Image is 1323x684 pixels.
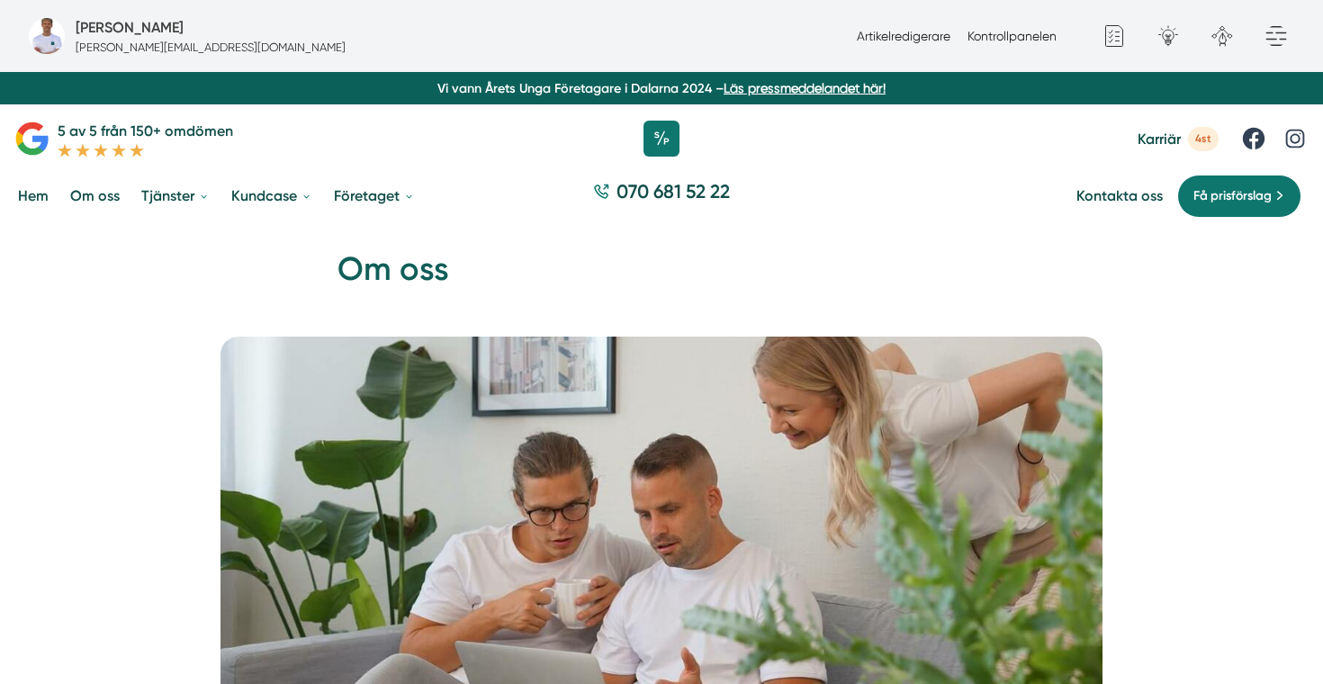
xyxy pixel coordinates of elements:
a: Få prisförslag [1177,175,1301,218]
span: Få prisförslag [1193,186,1272,206]
p: Vi vann Årets Unga Företagare i Dalarna 2024 – [7,79,1316,97]
h1: Om oss [337,247,985,306]
a: Hem [14,173,52,219]
p: 5 av 5 från 150+ omdömen [58,120,233,142]
img: foretagsbild-pa-smartproduktion-en-webbyraer-i-dalarnas-lan.png [29,18,65,54]
a: Artikelredigerare [857,29,950,43]
span: Karriär [1138,130,1181,148]
a: Kundcase [228,173,316,219]
a: Tjänster [138,173,213,219]
p: [PERSON_NAME][EMAIL_ADDRESS][DOMAIN_NAME] [76,39,346,56]
a: Läs pressmeddelandet här! [724,81,886,95]
a: Kontakta oss [1076,187,1163,204]
a: Företaget [330,173,418,219]
span: 070 681 52 22 [616,178,730,204]
h5: Administratör [76,16,184,39]
a: 070 681 52 22 [586,178,737,213]
a: Kontrollpanelen [967,29,1057,43]
a: Om oss [67,173,123,219]
a: Karriär 4st [1138,127,1219,151]
span: 4st [1188,127,1219,151]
